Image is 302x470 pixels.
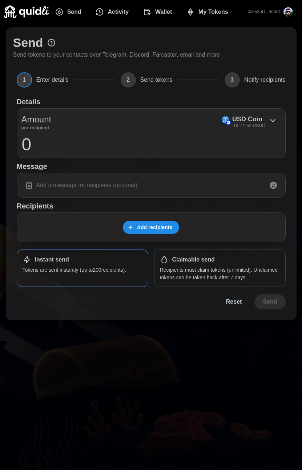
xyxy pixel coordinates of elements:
[180,4,236,20] button: My Tokens
[172,256,215,264] h1: Claimable send
[17,72,69,88] button: 1Enter details
[242,1,299,23] button: 0xe585D...4d0e1
[198,5,228,19] span: My Tokens
[137,4,180,20] button: Wallet
[21,126,52,130] p: per recipient
[232,114,262,125] p: USD Coin
[248,9,281,15] p: 0xe585D...4d0e1
[90,4,137,20] button: Activity
[121,72,136,88] span: 2
[49,4,90,20] button: Send
[140,77,173,83] span: Send tokens
[67,5,81,19] span: Send
[35,256,69,264] h1: Instant send
[17,162,286,171] h1: Message
[155,5,172,19] span: Wallet
[225,72,240,88] span: 3
[36,77,69,83] span: Enter details
[23,266,142,274] p: Tokens are sent instantly (up to 200 recipients).
[233,123,265,129] p: 16.27259 USDC
[17,97,41,106] h1: Details
[254,294,285,309] button: Send
[137,221,172,234] span: Add recipients
[13,50,220,60] p: Send tokens to your contacts over Telegram, Discord, Farcaster, email and more
[226,295,242,309] span: Reset
[218,294,250,309] button: Reset
[108,5,129,19] span: Activity
[222,116,229,123] img: USD Coin (on Base)
[17,72,32,88] span: 1
[4,5,49,18] img: Quidli
[17,201,286,211] h1: Recipients
[225,72,286,88] button: 3Notify recipients
[244,77,286,83] span: Notify recipients
[13,35,43,50] h1: Send
[160,266,280,281] p: Recipients must claim tokens (unlimited). Unclaimed tokens can be taken back after 7 days.
[21,113,52,126] p: Amount
[123,221,179,234] button: Add recipients
[121,72,173,88] button: 2Send tokens
[263,295,277,309] span: Send
[283,7,293,17] img: y7gVgBh.jpg
[21,135,281,153] input: 0
[21,178,281,193] input: Add a message for recipients (optional)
